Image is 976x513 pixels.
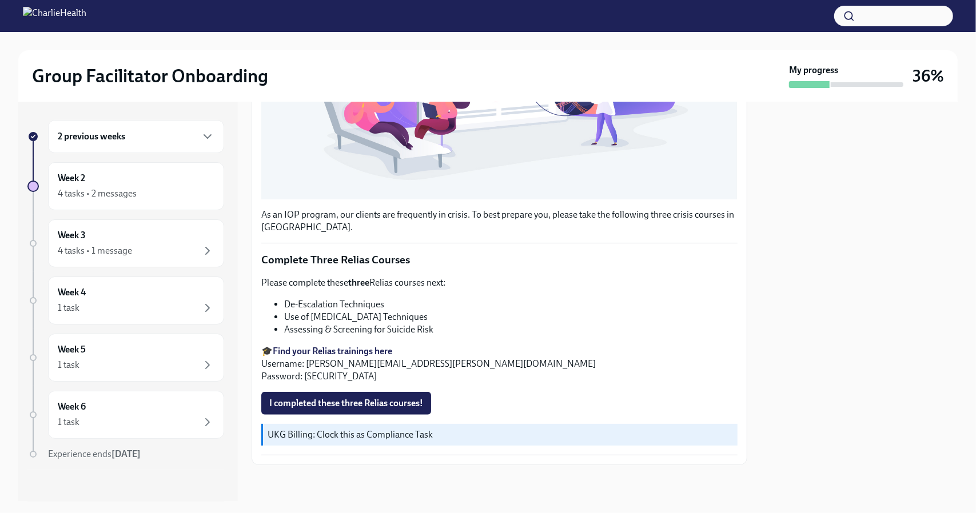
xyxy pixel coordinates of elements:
h6: Week 5 [58,343,86,356]
h6: Week 2 [58,172,85,185]
p: 🎓 Username: [PERSON_NAME][EMAIL_ADDRESS][PERSON_NAME][DOMAIN_NAME] Password: [SECURITY_DATA] [261,345,738,383]
div: 4 tasks • 1 message [58,245,132,257]
img: CharlieHealth [23,7,86,25]
a: Week 41 task [27,276,224,324]
h3: 36% [913,66,944,86]
h6: Week 3 [58,229,86,242]
div: 1 task [58,359,79,371]
a: Week 61 task [27,391,224,439]
a: Week 51 task [27,334,224,382]
p: UKG Billing: Clock this as Compliance Task [268,428,733,441]
li: De-Escalation Techniques [284,298,738,311]
strong: three [348,277,369,288]
h6: Week 6 [58,400,86,413]
span: Experience ends [48,448,141,459]
a: Week 34 tasks • 1 message [27,219,224,267]
h6: 2 previous weeks [58,130,125,143]
li: Assessing & Screening for Suicide Risk [284,323,738,336]
p: As an IOP program, our clients are frequently in crisis. To best prepare you, please take the fol... [261,209,738,234]
strong: [DATE] [111,448,141,459]
h6: Week 4 [58,286,86,299]
li: Use of [MEDICAL_DATA] Techniques [284,311,738,323]
button: I completed these three Relias courses! [261,392,431,415]
p: Please complete these Relias courses next: [261,276,738,289]
strong: My progress [789,64,838,77]
span: I completed these three Relias courses! [269,398,423,409]
div: 2 previous weeks [48,120,224,153]
div: 1 task [58,416,79,428]
h2: Group Facilitator Onboarding [32,65,268,87]
div: 1 task [58,302,79,314]
a: Week 24 tasks • 2 messages [27,162,224,210]
p: Complete Three Relias Courses [261,253,738,267]
a: Find your Relias trainings here [273,346,392,356]
div: 4 tasks • 2 messages [58,187,137,200]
